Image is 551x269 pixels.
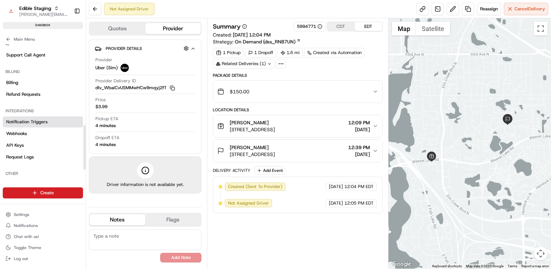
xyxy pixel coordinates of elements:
[3,152,83,163] a: Request Logs
[3,221,83,230] button: Notifications
[55,97,113,109] a: 💻API Documentation
[348,144,370,151] span: 12:39 PM
[230,88,249,95] span: $150.00
[304,48,365,58] div: Created via Automation
[3,243,83,252] button: Toggle Theme
[95,116,118,122] span: Pickup ETA
[245,48,276,58] div: 1 Dropoff
[3,187,83,198] button: Create
[14,223,38,228] span: Notifications
[230,151,275,158] span: [STREET_ADDRESS]
[3,39,83,50] div: AI
[329,200,343,206] span: [DATE]
[3,105,83,116] div: Integrations
[95,65,118,71] span: Uber (Sim)
[6,131,27,137] span: Webhooks
[18,44,114,51] input: Clear
[145,23,201,34] button: Provider
[213,115,382,137] button: [PERSON_NAME][STREET_ADDRESS]12:09 PM[DATE]
[90,23,145,34] button: Quotes
[3,34,83,44] button: Main Menu
[508,264,517,268] a: Terms (opens in new tab)
[95,78,136,84] span: Provider Delivery ID
[6,119,48,125] span: Notification Triggers
[95,57,112,63] span: Provider
[213,23,241,30] h3: Summary
[213,59,275,69] div: Related Deliveries (1)
[235,38,301,45] a: On Demand (dss_RNB7UN)
[348,119,370,126] span: 12:09 PM
[6,154,34,160] span: Request Logs
[329,184,343,190] span: [DATE]
[7,100,12,106] div: 📗
[213,48,244,58] div: 1 Pickup
[213,31,271,38] span: Created:
[297,23,322,30] button: 5994771
[14,245,41,250] span: Toggle Theme
[6,80,18,86] span: Billing
[3,77,83,88] a: Billing
[4,97,55,109] a: 📗Knowledge Base
[230,126,275,133] span: [STREET_ADDRESS]
[95,142,116,148] div: 4 minutes
[40,190,54,196] span: Create
[390,260,413,269] a: Open this area in Google Maps (opens a new window)
[95,104,107,110] span: $3.99
[65,100,111,106] span: API Documentation
[95,85,175,91] button: dlv_WbaiCvUSMMwHCw9mqyj2fT
[7,27,125,38] p: Welcome 👋
[95,135,119,141] span: Dropoff ETA
[106,46,142,51] span: Provider Details
[3,116,83,127] a: Notification Triggers
[3,128,83,139] a: Webhooks
[355,22,382,31] button: EDT
[327,22,355,31] button: CDT
[117,68,125,76] button: Start new chat
[95,97,106,103] span: Price
[213,73,383,78] div: Package Details
[3,50,83,61] a: Support Call Agent
[477,3,501,15] button: Reassign
[213,107,383,113] div: Location Details
[145,214,201,225] button: Flags
[69,116,83,122] span: Pylon
[7,7,21,20] img: Nash
[3,232,83,241] button: Chat with us!
[3,3,71,19] button: Edible StagingEdible Staging[PERSON_NAME][EMAIL_ADDRESS][DOMAIN_NAME]
[95,43,196,54] button: Provider Details
[390,260,413,269] img: Google
[213,38,301,45] div: Strategy:
[121,64,129,72] img: uber-new-logo.jpeg
[3,254,83,263] button: Log out
[480,6,498,12] span: Reassign
[7,65,19,78] img: 1736555255976-a54dd68f-1ca7-489b-9aae-adbdc363a1c4
[348,151,370,158] span: [DATE]
[521,264,549,268] a: Report a map error
[213,81,382,103] button: $150.00
[228,184,282,190] span: Created (Sent To Provider)
[344,200,374,206] span: 12:05 PM EDT
[344,184,374,190] span: 12:04 PM EDT
[23,72,87,78] div: We're available if you need us!
[3,210,83,219] button: Settings
[534,22,548,35] button: Toggle fullscreen view
[6,52,45,58] span: Support Call Agent
[278,48,303,58] div: 1.6 mi
[3,22,83,29] div: sandbox
[107,182,184,188] span: Driver information is not available yet.
[90,214,145,225] button: Notes
[19,5,51,12] button: Edible Staging
[14,234,39,239] span: Chat with us!
[230,119,269,126] span: [PERSON_NAME]
[213,168,250,173] div: Delivery Activity
[19,12,69,17] span: [PERSON_NAME][EMAIL_ADDRESS][DOMAIN_NAME]
[58,100,64,106] div: 💻
[14,37,35,42] span: Main Menu
[348,126,370,133] span: [DATE]
[6,142,24,148] span: API Keys
[6,6,17,17] img: Edible Staging
[14,256,28,261] span: Log out
[23,65,113,72] div: Start new chat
